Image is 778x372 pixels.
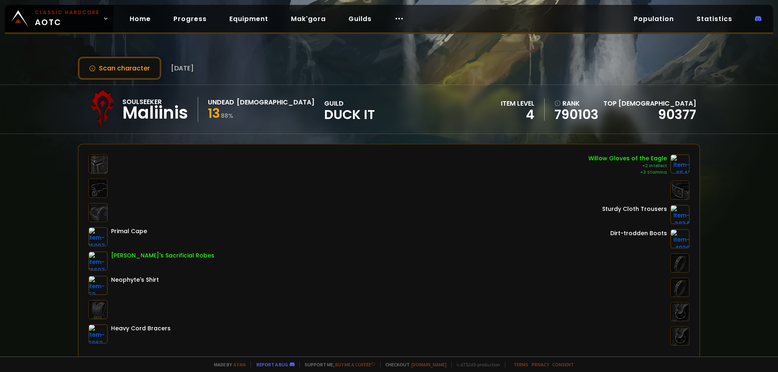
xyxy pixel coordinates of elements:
img: item-15007 [88,227,108,247]
div: +3 Stamina [588,169,667,176]
div: rank [554,98,598,108]
div: [DEMOGRAPHIC_DATA] [237,97,314,107]
img: item-6541 [670,154,690,174]
a: Equipment [223,11,275,27]
div: 4 [501,108,534,121]
span: Duck It [324,108,375,121]
div: Maliinis [122,107,188,119]
a: Classic HardcoreAOTC [5,5,113,32]
div: Primal Cape [111,227,147,236]
a: Privacy [532,361,549,368]
a: Statistics [690,11,739,27]
span: v. d752d5 - production [451,361,500,368]
div: Sturdy Cloth Trousers [602,205,667,213]
a: 790103 [554,108,598,121]
a: Population [627,11,680,27]
a: Terms [513,361,528,368]
img: item-53 [88,276,108,295]
div: Soulseeker [122,97,188,107]
div: guild [324,98,375,121]
div: +2 Intellect [588,163,667,169]
a: Report a bug [256,361,288,368]
div: Dirt-trodden Boots [610,229,667,238]
div: item level [501,98,534,108]
div: Top [603,98,696,108]
img: item-4936 [670,229,690,249]
small: Classic Hardcore [35,9,100,16]
img: item-3834 [670,205,690,224]
a: Consent [552,361,574,368]
div: [PERSON_NAME]'s Sacrificial Robes [111,251,214,260]
a: Mak'gora [284,11,332,27]
a: [DOMAIN_NAME] [411,361,447,368]
div: Heavy Cord Bracers [111,324,171,333]
span: Checkout [380,361,447,368]
div: Undead [208,97,234,107]
button: Scan character [78,57,161,80]
a: 90377 [658,105,696,123]
a: Progress [167,11,213,27]
a: Buy me a coffee [335,361,375,368]
div: Neophyte's Shirt [111,276,159,284]
span: AOTC [35,9,100,28]
img: item-16607 [88,251,108,271]
span: Support me, [299,361,375,368]
span: [DEMOGRAPHIC_DATA] [618,99,696,108]
div: Willow Gloves of the Eagle [588,154,667,163]
a: Home [123,11,157,27]
span: 13 [208,104,220,122]
a: Guilds [342,11,378,27]
img: item-6062 [88,324,108,344]
span: [DATE] [171,63,194,73]
span: Made by [209,361,246,368]
a: a fan [233,361,246,368]
small: 88 % [221,112,233,120]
